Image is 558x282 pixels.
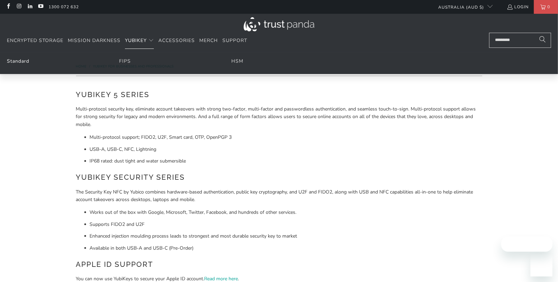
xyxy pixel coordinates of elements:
li: Multi-protocol support; FIDO2, U2F, Smart card, OTP, OpenPGP 3 [90,134,482,141]
span: Encrypted Storage [7,37,63,44]
span: Accessories [158,37,195,44]
a: Login [507,3,529,11]
h2: YubiKey Security Series [76,172,482,183]
h2: Apple ID Support [76,259,482,270]
summary: YubiKey [125,33,154,49]
a: Support [222,33,247,49]
nav: Translation missing: en.navigation.header.main_nav [7,33,247,49]
a: Trust Panda Australia on Instagram [16,4,22,10]
li: USB-A, USB-C, NFC, Lightning [90,146,482,153]
a: 1300 072 632 [49,3,79,11]
li: Available in both USB-A and USB-C (Pre-Order) [90,244,482,252]
li: Works out of the box with Google, Microsoft, Twitter, Facebook, and hundreds of other services. [90,209,482,216]
a: Merch [199,33,218,49]
a: Mission Darkness [68,33,120,49]
a: Standard [7,58,29,64]
li: Enhanced injection moulding process leads to strongest and most durable security key to market [90,232,482,240]
h2: YubiKey 5 Series [76,89,482,100]
img: Trust Panda Australia [244,17,314,31]
p: Multi-protocol security key, eliminate account takeovers with strong two-factor, multi-factor and... [76,105,482,128]
span: Merch [199,37,218,44]
a: Trust Panda Australia on Facebook [5,4,11,10]
button: Search [534,33,551,48]
span: Support [222,37,247,44]
a: Read more here [204,275,238,282]
a: Trust Panda Australia on YouTube [38,4,43,10]
span: YubiKey [125,37,147,44]
li: IP68 rated: dust tight and water submersible [90,157,482,165]
p: The Security Key NFC by Yubico combines hardware-based authentication, public key cryptography, a... [76,188,482,204]
li: Supports FIDO2 and U2F [90,221,482,228]
a: FIPS [119,58,131,64]
span: Mission Darkness [68,37,120,44]
a: Encrypted Storage [7,33,63,49]
a: HSM [231,58,243,64]
iframe: Message from company [501,237,552,252]
iframe: Button to launch messaging window [530,254,552,276]
input: Search... [489,33,551,48]
a: Accessories [158,33,195,49]
a: Trust Panda Australia on LinkedIn [27,4,33,10]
